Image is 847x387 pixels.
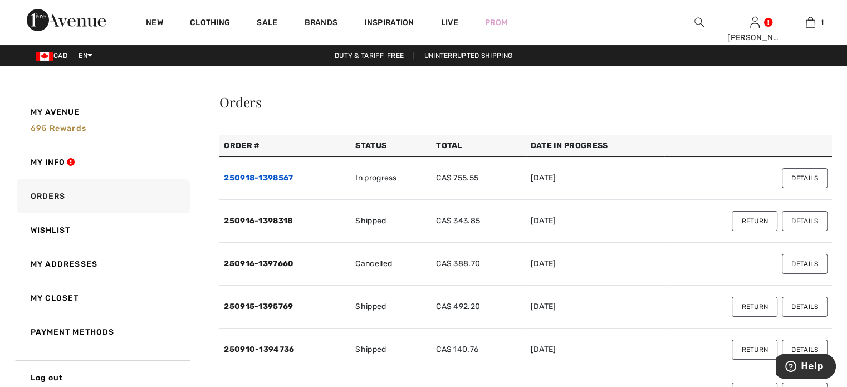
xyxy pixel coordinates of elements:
[783,16,838,29] a: 1
[526,156,664,200] td: [DATE]
[732,340,777,360] button: Return
[526,200,664,243] td: [DATE]
[224,259,293,268] a: 250916-1397660
[526,329,664,371] td: [DATE]
[219,135,351,156] th: Order #
[351,200,432,243] td: Shipped
[224,173,293,183] a: 250918-1398567
[305,18,338,30] a: Brands
[224,216,292,226] a: 250916-1398318
[14,145,190,179] a: My Info
[776,354,836,381] iframe: Opens a widget where you can find more information
[364,18,414,30] span: Inspiration
[351,135,432,156] th: Status
[351,156,432,200] td: In progress
[79,52,92,60] span: EN
[526,135,664,156] th: Date in Progress
[146,18,163,30] a: New
[351,286,432,329] td: Shipped
[432,329,526,371] td: CA$ 140.76
[526,286,664,329] td: [DATE]
[782,254,828,274] button: Details
[224,345,294,354] a: 250910-1394736
[190,18,230,30] a: Clothing
[36,52,72,60] span: CAD
[432,286,526,329] td: CA$ 492.20
[36,52,53,61] img: Canadian Dollar
[694,16,704,29] img: search the website
[727,32,782,43] div: [PERSON_NAME]
[351,329,432,371] td: Shipped
[31,106,80,118] span: My Avenue
[219,95,832,109] div: Orders
[14,315,190,349] a: Payment Methods
[432,135,526,156] th: Total
[31,124,86,133] span: 695 rewards
[526,243,664,286] td: [DATE]
[14,179,190,213] a: Orders
[782,211,828,231] button: Details
[782,340,828,360] button: Details
[732,211,777,231] button: Return
[485,17,507,28] a: Prom
[821,17,824,27] span: 1
[441,17,458,28] a: Live
[806,16,815,29] img: My Bag
[224,302,293,311] a: 250915-1395769
[432,200,526,243] td: CA$ 343.85
[27,9,106,31] img: 1ère Avenue
[750,16,760,29] img: My Info
[782,297,828,317] button: Details
[257,18,277,30] a: Sale
[14,247,190,281] a: My Addresses
[432,156,526,200] td: CA$ 755.55
[432,243,526,286] td: CA$ 388.70
[14,213,190,247] a: Wishlist
[750,17,760,27] a: Sign In
[732,297,777,317] button: Return
[14,281,190,315] a: My Closet
[782,168,828,188] button: Details
[351,243,432,286] td: Cancelled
